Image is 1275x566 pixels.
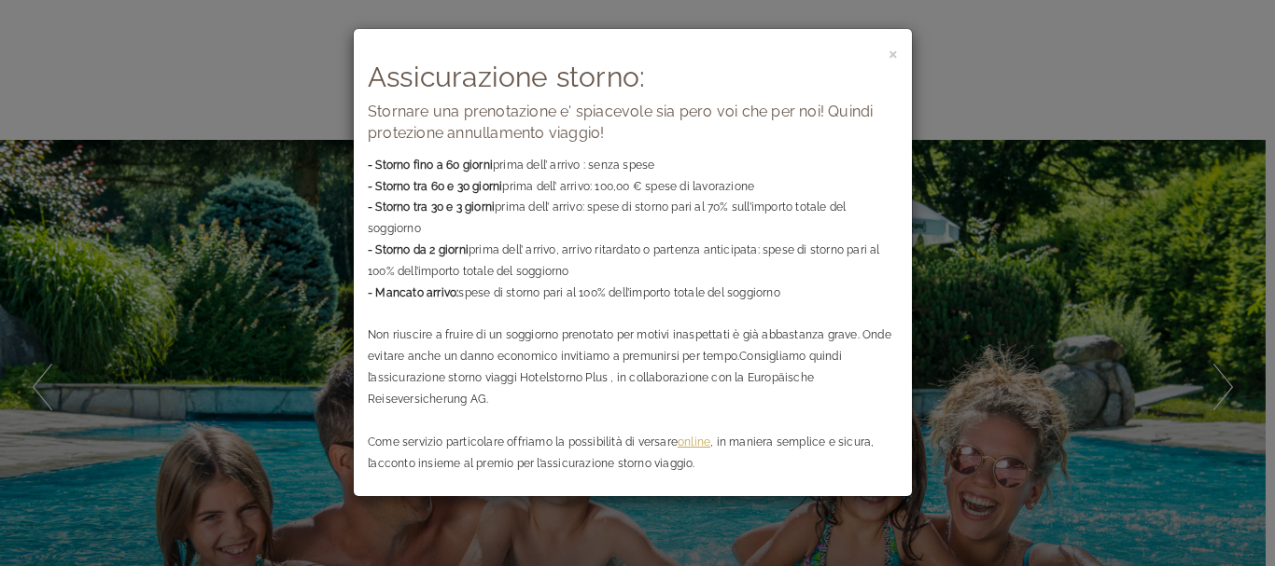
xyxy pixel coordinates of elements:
strong: - Mancato arrivo: [368,286,458,299]
strong: - Storno tra 30 e 3 giorni [368,200,495,214]
strong: - Storno tra 60 e 30 giorni [368,180,502,193]
span: prima dell’ arrivo : senza spese prima dell’ arrivo: 100,00 € spese di lavorazione prima dell’ ar... [368,159,891,470]
strong: - Storno da 2 giorni [368,243,469,256]
span: × [889,41,898,64]
button: Close [889,43,898,62]
h2: Assicurazione storno: [368,62,898,92]
p: Stornare una prenotazione e' spiacevole sia pero voi che per noi! Quindi protezione annullamento ... [368,102,898,145]
a: online [678,435,710,449]
strong: - Storno fino a 60 giorni [368,159,493,172]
